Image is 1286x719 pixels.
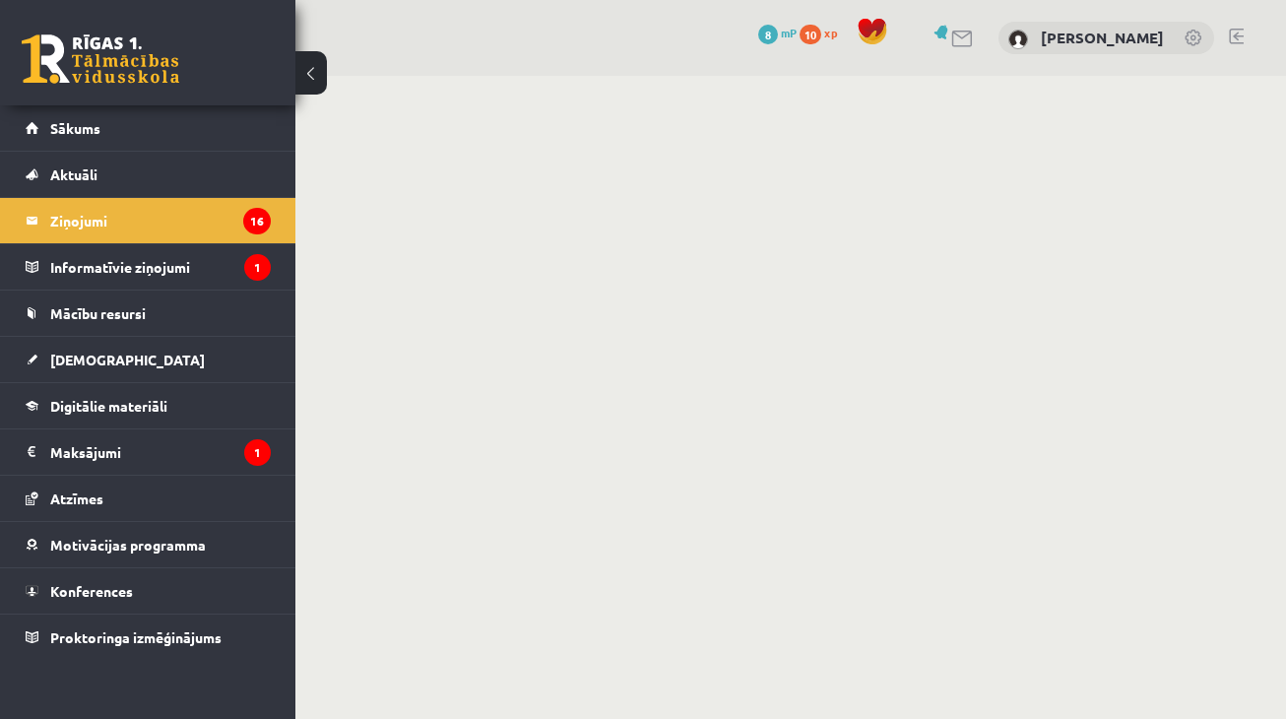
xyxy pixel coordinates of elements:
span: Aktuāli [50,165,97,183]
a: Sākums [26,105,271,151]
span: Proktoringa izmēģinājums [50,628,222,646]
a: Digitālie materiāli [26,383,271,428]
a: Maksājumi1 [26,429,271,475]
a: [PERSON_NAME] [1041,28,1164,47]
a: 10 xp [800,25,847,40]
span: Mācību resursi [50,304,146,322]
i: 1 [244,254,271,281]
legend: Informatīvie ziņojumi [50,244,271,290]
a: Informatīvie ziņojumi1 [26,244,271,290]
a: [DEMOGRAPHIC_DATA] [26,337,271,382]
span: 8 [758,25,778,44]
a: Motivācijas programma [26,522,271,567]
a: 8 mP [758,25,797,40]
legend: Ziņojumi [50,198,271,243]
a: Aktuāli [26,152,271,197]
i: 16 [243,208,271,234]
span: xp [824,25,837,40]
span: Atzīmes [50,490,103,507]
a: Ziņojumi16 [26,198,271,243]
span: mP [781,25,797,40]
span: 10 [800,25,821,44]
span: Motivācijas programma [50,536,206,554]
a: Mācību resursi [26,291,271,336]
a: Konferences [26,568,271,614]
i: 1 [244,439,271,466]
legend: Maksājumi [50,429,271,475]
span: Konferences [50,582,133,600]
span: Sākums [50,119,100,137]
a: Atzīmes [26,476,271,521]
a: Proktoringa izmēģinājums [26,615,271,660]
span: [DEMOGRAPHIC_DATA] [50,351,205,368]
img: Jānis Salmiņš [1008,30,1028,49]
a: Rīgas 1. Tālmācības vidusskola [22,34,179,84]
span: Digitālie materiāli [50,397,167,415]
